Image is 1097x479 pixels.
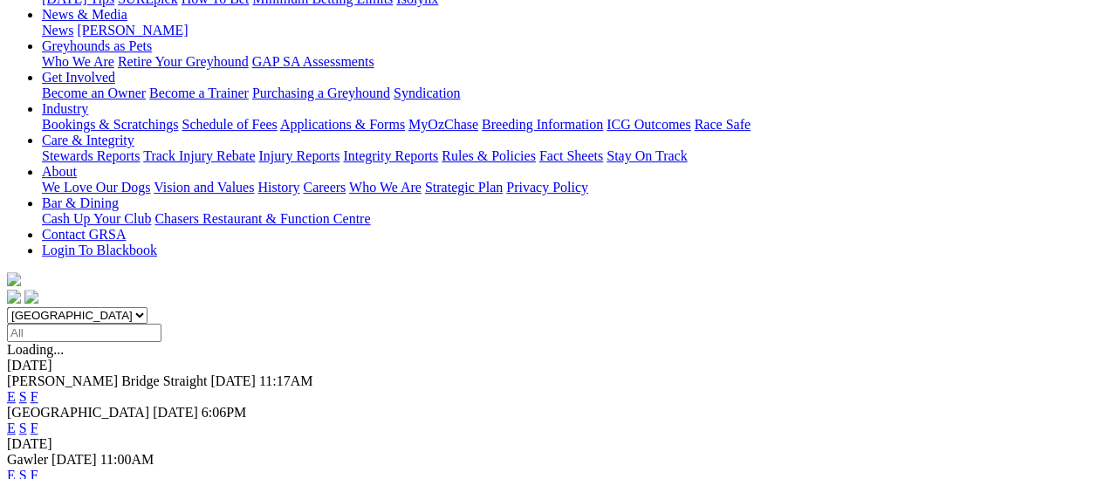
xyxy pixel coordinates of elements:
[42,86,146,100] a: Become an Owner
[442,148,536,163] a: Rules & Policies
[51,452,97,467] span: [DATE]
[182,117,277,132] a: Schedule of Fees
[7,421,16,435] a: E
[154,211,370,226] a: Chasers Restaurant & Function Centre
[42,180,1090,195] div: About
[19,421,27,435] a: S
[143,148,255,163] a: Track Injury Rebate
[42,70,115,85] a: Get Involved
[257,180,299,195] a: History
[694,117,750,132] a: Race Safe
[42,195,119,210] a: Bar & Dining
[77,23,188,38] a: [PERSON_NAME]
[252,54,374,69] a: GAP SA Assessments
[154,180,254,195] a: Vision and Values
[31,421,38,435] a: F
[19,389,27,404] a: S
[7,272,21,286] img: logo-grsa-white.png
[7,373,207,388] span: [PERSON_NAME] Bridge Straight
[202,405,247,420] span: 6:06PM
[42,54,1090,70] div: Greyhounds as Pets
[42,86,1090,101] div: Get Involved
[7,290,21,304] img: facebook.svg
[118,54,249,69] a: Retire Your Greyhound
[7,342,64,357] span: Loading...
[7,389,16,404] a: E
[425,180,503,195] a: Strategic Plan
[343,148,438,163] a: Integrity Reports
[408,117,478,132] a: MyOzChase
[303,180,346,195] a: Careers
[42,243,157,257] a: Login To Blackbook
[153,405,198,420] span: [DATE]
[506,180,588,195] a: Privacy Policy
[42,148,1090,164] div: Care & Integrity
[42,164,77,179] a: About
[42,117,178,132] a: Bookings & Scratchings
[42,54,114,69] a: Who We Are
[394,86,460,100] a: Syndication
[7,452,48,467] span: Gawler
[31,389,38,404] a: F
[42,148,140,163] a: Stewards Reports
[349,180,422,195] a: Who We Are
[100,452,154,467] span: 11:00AM
[42,117,1090,133] div: Industry
[259,373,313,388] span: 11:17AM
[7,436,1090,452] div: [DATE]
[24,290,38,304] img: twitter.svg
[607,148,687,163] a: Stay On Track
[42,180,150,195] a: We Love Our Dogs
[252,86,390,100] a: Purchasing a Greyhound
[258,148,339,163] a: Injury Reports
[42,227,126,242] a: Contact GRSA
[149,86,249,100] a: Become a Trainer
[42,23,73,38] a: News
[42,7,127,22] a: News & Media
[539,148,603,163] a: Fact Sheets
[42,133,134,147] a: Care & Integrity
[607,117,690,132] a: ICG Outcomes
[482,117,603,132] a: Breeding Information
[42,38,152,53] a: Greyhounds as Pets
[7,358,1090,373] div: [DATE]
[42,101,88,116] a: Industry
[7,405,149,420] span: [GEOGRAPHIC_DATA]
[7,324,161,342] input: Select date
[210,373,256,388] span: [DATE]
[42,211,1090,227] div: Bar & Dining
[280,117,405,132] a: Applications & Forms
[42,23,1090,38] div: News & Media
[42,211,151,226] a: Cash Up Your Club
